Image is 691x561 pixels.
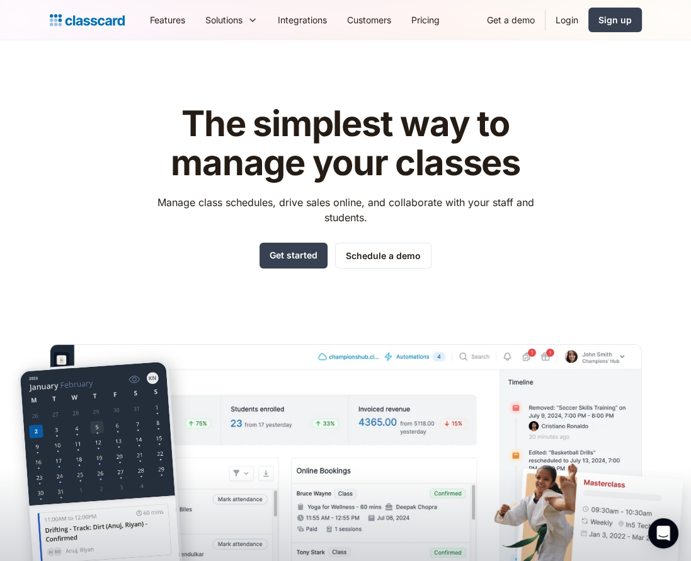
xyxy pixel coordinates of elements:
[50,11,125,29] a: home
[335,243,431,269] a: Schedule a demo
[260,243,328,269] a: Get started
[337,6,401,34] a: Customers
[146,195,545,225] p: Manage class schedules, drive sales online, and collaborate with your staff and students.
[598,13,632,26] div: Sign up
[140,6,195,34] a: Features
[195,6,268,34] div: Solutions
[648,518,678,548] div: Open Intercom Messenger
[146,105,545,182] h1: The simplest way to manage your classes
[205,13,243,26] div: Solutions
[268,6,337,34] a: Integrations
[477,6,545,34] a: Get a demo
[401,6,450,34] a: Pricing
[588,8,642,32] a: Sign up
[545,6,588,34] a: Login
